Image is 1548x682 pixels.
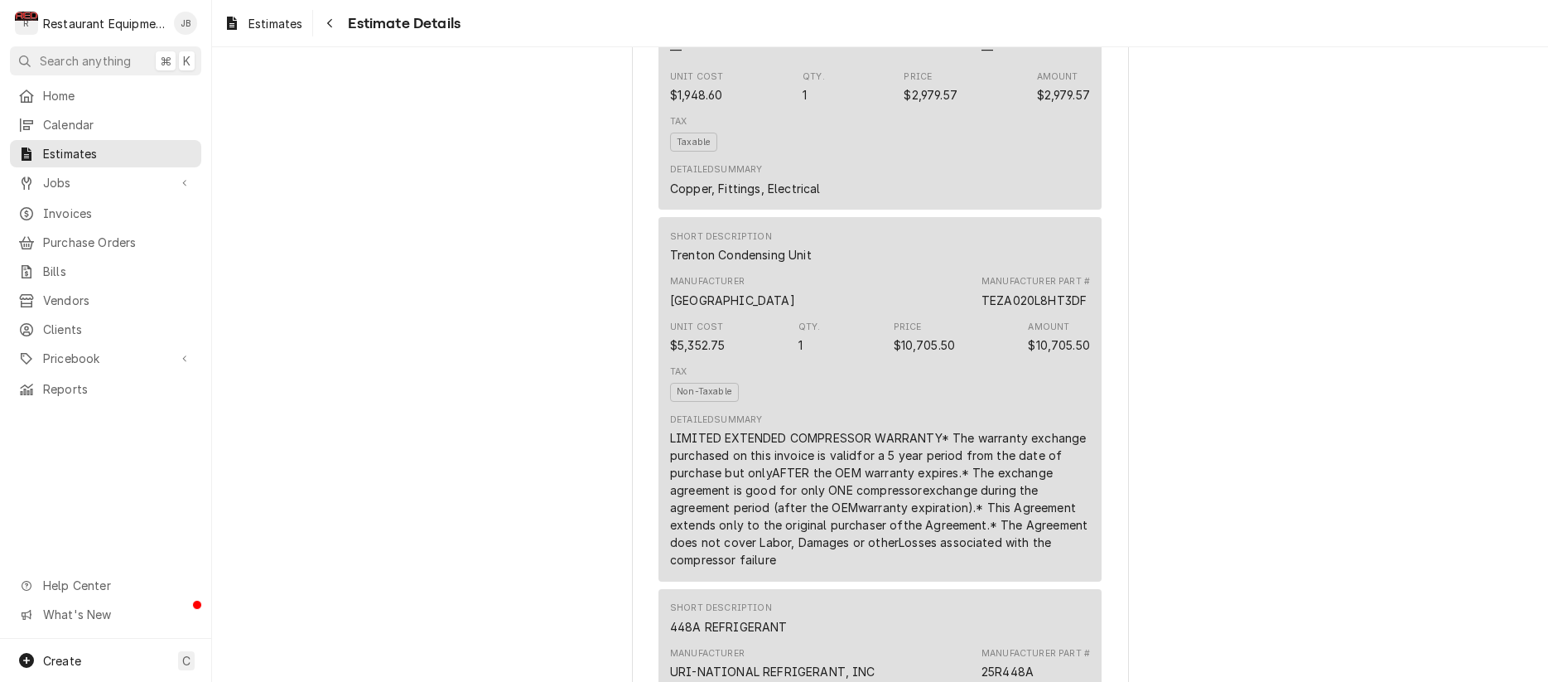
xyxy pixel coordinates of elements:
a: Vendors [10,287,201,314]
a: Calendar [10,111,201,138]
div: Price [894,321,956,354]
div: Price [894,321,922,334]
div: Quantity [798,321,821,354]
button: Search anything⌘K [10,46,201,75]
div: Tax [670,365,687,379]
div: Quantity [803,70,825,104]
div: Manufacturer [670,663,875,680]
span: C [182,652,190,670]
div: Amount [1037,86,1090,104]
div: Cost [670,86,722,104]
div: Amount [1028,336,1090,354]
div: Manufacturer [670,292,795,309]
div: Part Number [981,647,1090,680]
span: Search anything [40,52,131,70]
span: Taxable [670,133,717,152]
div: Manufacturer [670,275,745,288]
div: Part Number [981,292,1087,309]
div: Part Number [981,275,1090,308]
div: Amount [1028,321,1069,334]
span: Estimate Details [343,12,461,35]
div: Unit Cost [670,70,723,84]
a: Go to Jobs [10,169,201,196]
span: Invoices [43,205,193,222]
span: Calendar [43,116,193,133]
a: Clients [10,316,201,343]
span: Pricebook [43,350,168,367]
span: Non-Taxable [670,383,739,402]
div: Restaurant Equipment Diagnostics [43,15,165,32]
a: Invoices [10,200,201,227]
span: Reports [43,380,193,398]
div: Short Description [670,602,788,635]
span: Estimates [248,15,302,32]
a: Home [10,82,201,109]
div: Cost [670,70,723,104]
div: Qty. [798,321,821,334]
div: LIMITED EXTENDED COMPRESSOR WARRANTY* The warranty exchange purchased on this invoice is validfor... [670,429,1090,568]
div: Short Description [670,246,812,264]
a: Estimates [10,140,201,167]
div: Price [904,86,957,104]
span: Estimates [43,145,193,162]
div: Manufacturer [670,41,682,59]
a: Reports [10,375,201,403]
div: Price [904,70,932,84]
div: JB [174,12,197,35]
div: Unit Cost [670,321,723,334]
button: Navigate back [316,10,343,36]
a: Estimates [217,10,309,37]
a: Purchase Orders [10,229,201,256]
div: Short Description [670,230,772,244]
span: What's New [43,606,191,623]
div: Manufacturer [670,647,745,660]
div: Cost [670,336,725,354]
a: Go to Help Center [10,572,201,599]
span: Home [43,87,193,104]
div: Detailed Summary [670,414,762,427]
span: Purchase Orders [43,234,193,251]
div: Manufacturer [670,275,795,308]
div: Quantity [798,336,803,354]
span: Help Center [43,577,191,594]
div: Part Number [981,663,1034,680]
span: Bills [43,263,193,280]
div: R [15,12,38,35]
a: Bills [10,258,201,285]
div: Detailed Summary [670,163,762,177]
div: Copper, Fittings, Electrical [670,180,820,197]
div: Cost [670,321,725,354]
div: Price [904,70,957,104]
div: Manufacturer Part # [981,647,1090,660]
div: Short Description [670,602,772,615]
a: Go to What's New [10,601,201,628]
span: K [183,52,190,70]
div: Part Number [981,41,993,59]
div: Qty. [803,70,825,84]
div: Restaurant Equipment Diagnostics's Avatar [15,12,38,35]
div: Quantity [803,86,807,104]
div: Amount [1028,321,1090,354]
span: Create [43,654,81,668]
span: Clients [43,321,193,338]
div: Short Description [670,618,788,636]
div: Tax [670,115,687,128]
div: Short Description [670,230,812,264]
div: Amount [1037,70,1078,84]
div: Jaired Brunty's Avatar [174,12,197,35]
div: Amount [1037,70,1090,104]
a: Go to Pricebook [10,345,201,372]
span: ⌘ [160,52,171,70]
div: Manufacturer Part # [981,275,1090,288]
span: Jobs [43,174,168,191]
div: Manufacturer [670,647,875,680]
div: Price [894,336,956,354]
div: Line Item [658,217,1102,582]
span: Vendors [43,292,193,309]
